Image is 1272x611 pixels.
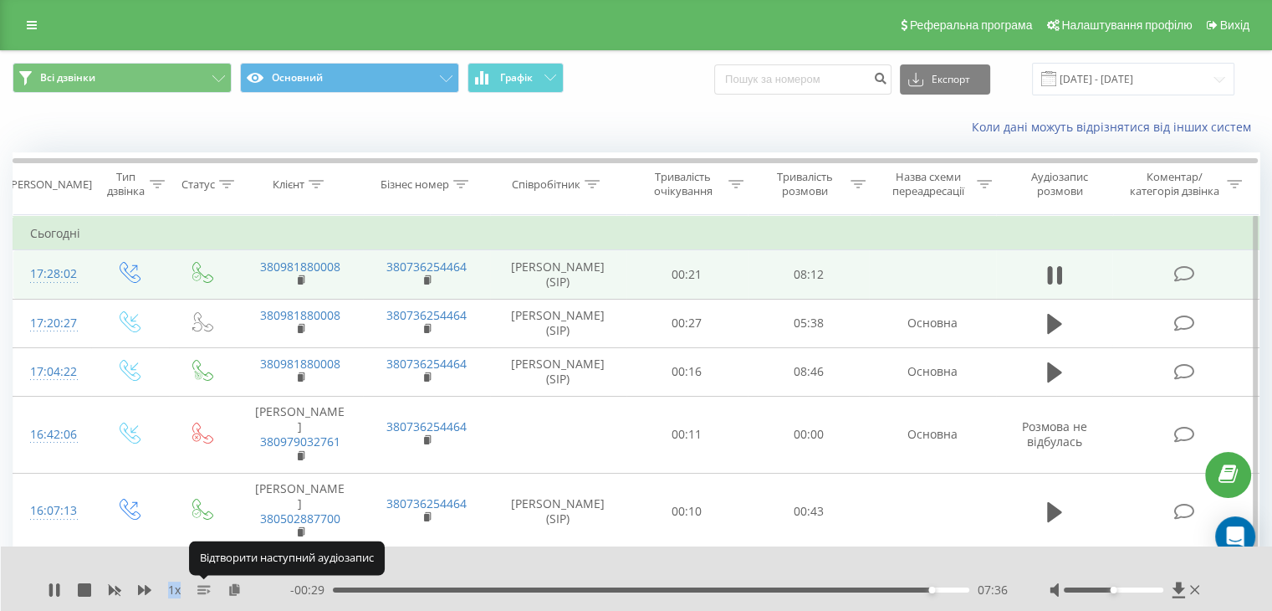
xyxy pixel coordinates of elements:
[869,347,995,396] td: Основна
[972,119,1259,135] a: Коли дані можуть відрізнятися вiд інших систем
[626,299,748,347] td: 00:27
[1011,170,1109,198] div: Аудіозапис розмови
[386,495,467,511] a: 380736254464
[273,177,304,192] div: Клієнт
[869,396,995,473] td: Основна
[8,177,92,192] div: [PERSON_NAME]
[869,299,995,347] td: Основна
[748,396,869,473] td: 00:00
[40,71,95,85] span: Всі дзвінки
[260,259,340,275] a: 380981880008
[1215,516,1255,557] div: Open Intercom Messenger
[1110,587,1116,593] div: Accessibility label
[237,396,363,473] td: [PERSON_NAME]
[30,418,74,451] div: 16:42:06
[168,582,181,598] span: 1 x
[490,250,626,299] td: [PERSON_NAME] (SIP)
[500,72,533,84] span: Графік
[763,170,846,198] div: Тривалість розмови
[386,307,467,323] a: 380736254464
[1022,418,1087,449] span: Розмова не відбулась
[490,299,626,347] td: [PERSON_NAME] (SIP)
[1125,170,1223,198] div: Коментар/категорія дзвінка
[512,177,580,192] div: Співробітник
[13,63,232,93] button: Всі дзвінки
[181,177,215,192] div: Статус
[748,250,869,299] td: 08:12
[260,511,340,526] a: 380502887700
[105,170,145,198] div: Тип дзвінка
[714,64,891,95] input: Пошук за номером
[1061,18,1192,32] span: Налаштування профілю
[13,217,1259,250] td: Сьогодні
[240,63,459,93] button: Основний
[30,356,74,388] div: 17:04:22
[490,473,626,550] td: [PERSON_NAME] (SIP)
[928,587,935,593] div: Accessibility label
[626,396,748,473] td: 00:11
[290,582,333,598] span: - 00:29
[978,582,1008,598] span: 07:36
[30,495,74,527] div: 16:07:13
[386,259,467,275] a: 380736254464
[386,418,467,434] a: 380736254464
[386,356,467,372] a: 380736254464
[260,307,340,323] a: 380981880008
[30,258,74,290] div: 17:28:02
[1220,18,1249,32] span: Вихід
[748,473,869,550] td: 00:43
[641,170,725,198] div: Тривалість очікування
[885,170,973,198] div: Назва схеми переадресації
[490,347,626,396] td: [PERSON_NAME] (SIP)
[748,347,869,396] td: 08:46
[381,177,449,192] div: Бізнес номер
[260,356,340,372] a: 380981880008
[189,542,385,575] div: Відтворити наступний аудіозапис
[467,63,564,93] button: Графік
[30,307,74,340] div: 17:20:27
[626,473,748,550] td: 00:10
[237,473,363,550] td: [PERSON_NAME]
[900,64,990,95] button: Експорт
[626,347,748,396] td: 00:16
[260,434,340,449] a: 380979032761
[626,250,748,299] td: 00:21
[748,299,869,347] td: 05:38
[910,18,1033,32] span: Реферальна програма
